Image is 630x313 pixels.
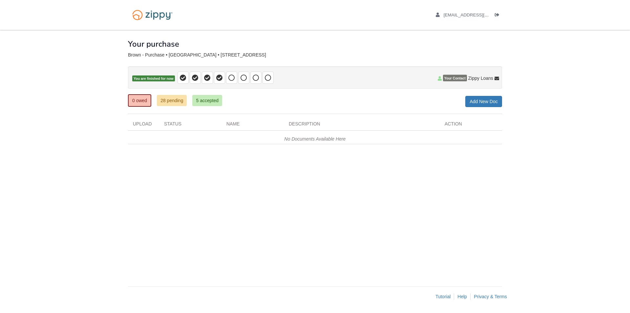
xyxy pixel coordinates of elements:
[284,121,440,130] div: Description
[457,294,467,299] a: Help
[128,121,159,130] div: Upload
[443,75,467,81] span: Your Contact
[474,294,507,299] a: Privacy & Terms
[435,294,451,299] a: Tutorial
[436,12,519,19] a: edit profile
[465,96,502,107] a: Add New Doc
[468,75,493,81] span: Zippy Loans
[128,40,179,48] h1: Your purchase
[192,95,222,106] a: 5 accepted
[128,7,177,23] img: Logo
[495,12,502,19] a: Log out
[128,94,151,107] a: 0 owed
[221,121,284,130] div: Name
[157,95,187,106] a: 28 pending
[132,76,175,82] span: You are finished for now
[284,136,346,142] em: No Documents Available Here
[128,52,502,58] div: Brown - Purchase • [GEOGRAPHIC_DATA] • [STREET_ADDRESS]
[440,121,502,130] div: Action
[159,121,221,130] div: Status
[444,12,519,17] span: sb9814@yahoo.com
